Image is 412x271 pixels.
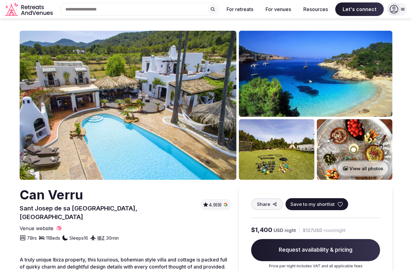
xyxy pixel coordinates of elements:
span: $127 USD [303,227,322,234]
img: Venue cover photo [20,31,236,180]
span: Share [257,201,270,207]
button: For retreats [222,2,258,16]
div: | [298,227,300,233]
button: For venues [261,2,296,16]
img: Venue gallery photo [239,119,314,180]
span: Sleeps 16 [69,235,88,241]
span: $1,400 [251,226,272,234]
span: 4.9 (9) [209,202,222,208]
button: Save to my shortlist [286,198,348,210]
img: Venue gallery photo [239,31,392,117]
a: Visit the homepage [5,2,54,16]
span: Request availability & pricing [251,239,380,261]
button: Share [251,198,283,210]
span: Venue website [20,225,53,232]
span: USD [274,227,283,234]
span: 30 min [106,235,119,241]
span: Save to my shortlist [290,201,335,207]
img: Venue gallery photo [317,119,392,180]
a: IBZ [97,235,105,241]
span: night [285,227,296,234]
span: Sant Josep de sa [GEOGRAPHIC_DATA], [GEOGRAPHIC_DATA] [20,205,137,221]
span: 11 Beds [46,235,60,241]
span: Let's connect [335,2,384,16]
button: Resources [298,2,333,16]
button: 4.9(9) [203,202,229,208]
button: View all photos [337,160,389,177]
span: 7 Brs [27,235,37,241]
svg: Retreats and Venues company logo [5,2,54,16]
h2: Can Verru [20,186,198,204]
span: room/night [324,227,345,234]
a: Venue website [20,225,62,232]
p: Price per night includes VAT and all applicable fees [251,264,380,269]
